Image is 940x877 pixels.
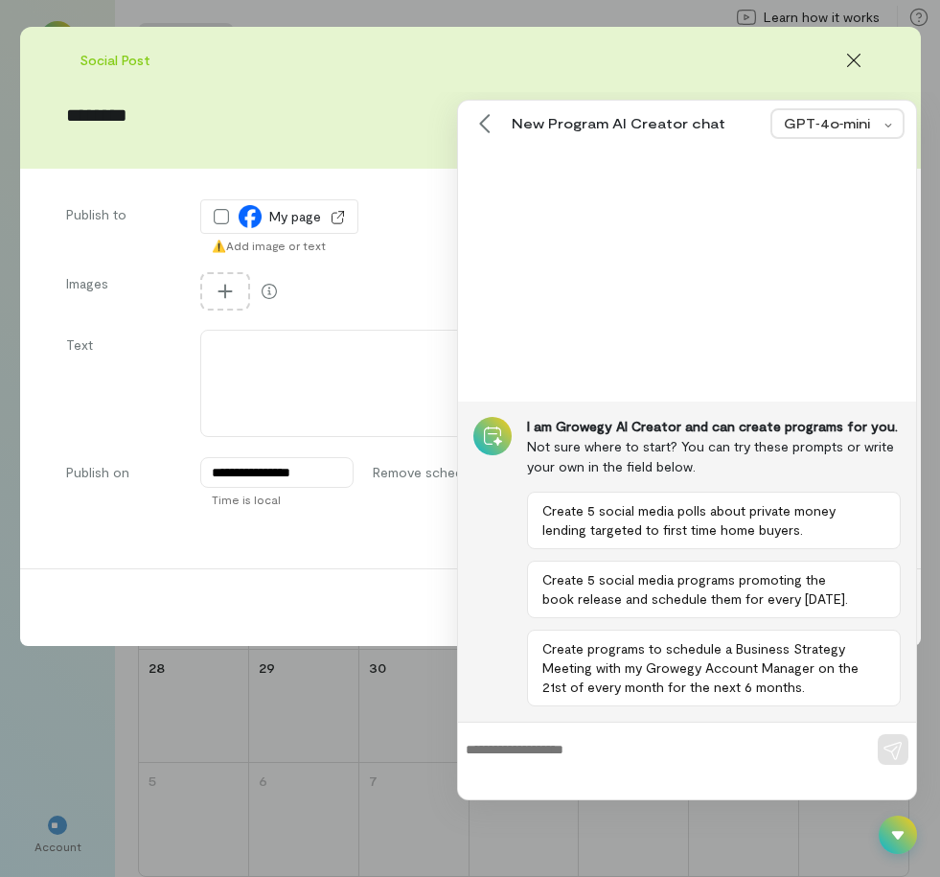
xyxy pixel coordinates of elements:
label: Publish to [66,205,181,253]
img: Facebook [239,205,262,228]
div: Not sure where to start? You can try these prompts or write your own in the field below. [527,436,901,476]
button: Create 5 social media polls about private money lending targeted to first time home buyers. [527,492,901,549]
span: Remove schedule [373,463,481,482]
label: Publish on [66,463,181,482]
button: Create 5 social media programs promoting the book release and schedule them for every [DATE]. [527,561,901,618]
span: Create 5 social media polls about private money lending targeted to first time home buyers. [542,501,859,540]
label: Text [66,335,181,442]
span: Time is local [212,492,281,507]
div: New Program AI Creator chat [512,114,759,133]
div: GPT‑4o‑mini [784,114,879,133]
label: Images [66,274,181,314]
div: ⚠️ Add image or text [212,238,358,253]
button: Create programs to schedule a Business Strategy Meeting with my Growegy Account Manager on the 21... [527,630,901,706]
div: I am Growegy AI Creator and can create programs for you. [527,417,901,436]
span: My page [269,207,321,226]
span: Create programs to schedule a Business Strategy Meeting with my Growegy Account Manager on the 21... [542,639,859,697]
span: Create 5 social media programs promoting the book release and schedule them for every [DATE]. [542,570,859,609]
